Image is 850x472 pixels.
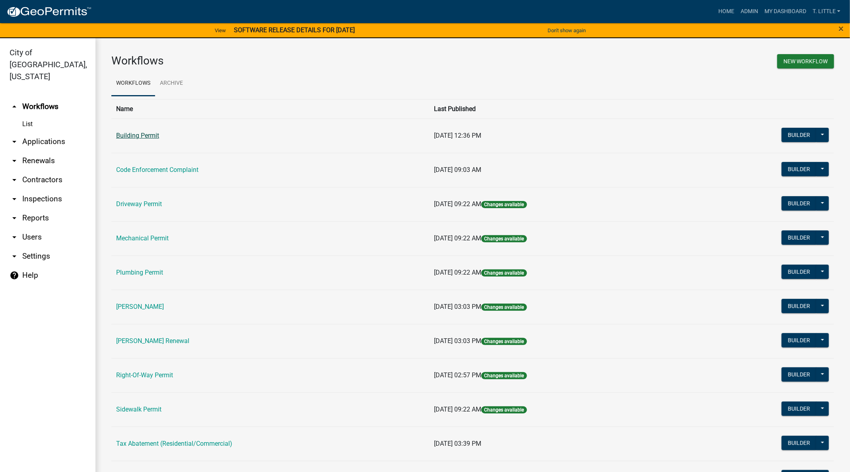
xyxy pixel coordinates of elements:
i: arrow_drop_down [10,175,19,185]
i: arrow_drop_down [10,194,19,204]
a: Driveway Permit [116,200,162,208]
h3: Workflows [111,54,467,68]
span: [DATE] 12:36 PM [434,132,481,139]
button: Builder [782,265,817,279]
a: Tax Abatement (Residential/Commercial) [116,440,232,447]
th: Name [111,99,429,119]
a: Workflows [111,71,155,96]
button: Builder [782,162,817,176]
span: Changes available [481,406,527,413]
a: [PERSON_NAME] Renewal [116,337,189,345]
span: [DATE] 03:03 PM [434,337,481,345]
button: Builder [782,128,817,142]
span: [DATE] 09:22 AM [434,406,481,413]
span: [DATE] 03:39 PM [434,440,481,447]
i: arrow_drop_down [10,213,19,223]
span: [DATE] 02:57 PM [434,371,481,379]
a: Code Enforcement Complaint [116,166,198,174]
a: Sidewalk Permit [116,406,161,413]
i: arrow_drop_up [10,102,19,111]
i: help [10,271,19,280]
span: [DATE] 09:03 AM [434,166,481,174]
a: Admin [737,4,761,19]
a: My Dashboard [761,4,809,19]
a: [PERSON_NAME] [116,303,164,310]
strong: SOFTWARE RELEASE DETAILS FOR [DATE] [234,26,355,34]
a: Building Permit [116,132,159,139]
i: arrow_drop_down [10,137,19,146]
span: Changes available [481,372,527,379]
span: [DATE] 03:03 PM [434,303,481,310]
a: Mechanical Permit [116,234,169,242]
span: × [839,23,844,34]
i: arrow_drop_down [10,156,19,166]
button: New Workflow [777,54,834,68]
a: T. Little [809,4,844,19]
span: Changes available [481,201,527,208]
button: Builder [782,367,817,382]
i: arrow_drop_down [10,252,19,261]
span: Changes available [481,338,527,345]
a: Right-Of-Way Permit [116,371,173,379]
span: [DATE] 09:22 AM [434,200,481,208]
span: Changes available [481,269,527,277]
button: Builder [782,402,817,416]
a: Archive [155,71,188,96]
span: [DATE] 09:22 AM [434,269,481,276]
a: Home [715,4,737,19]
i: arrow_drop_down [10,232,19,242]
a: Plumbing Permit [116,269,163,276]
button: Builder [782,299,817,313]
span: Changes available [481,235,527,242]
button: Builder [782,333,817,347]
span: [DATE] 09:22 AM [434,234,481,242]
button: Builder [782,196,817,211]
button: Don't show again [545,24,589,37]
span: Changes available [481,304,527,311]
button: Builder [782,436,817,450]
a: View [212,24,229,37]
button: Close [839,24,844,33]
th: Last Published [429,99,688,119]
button: Builder [782,230,817,245]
